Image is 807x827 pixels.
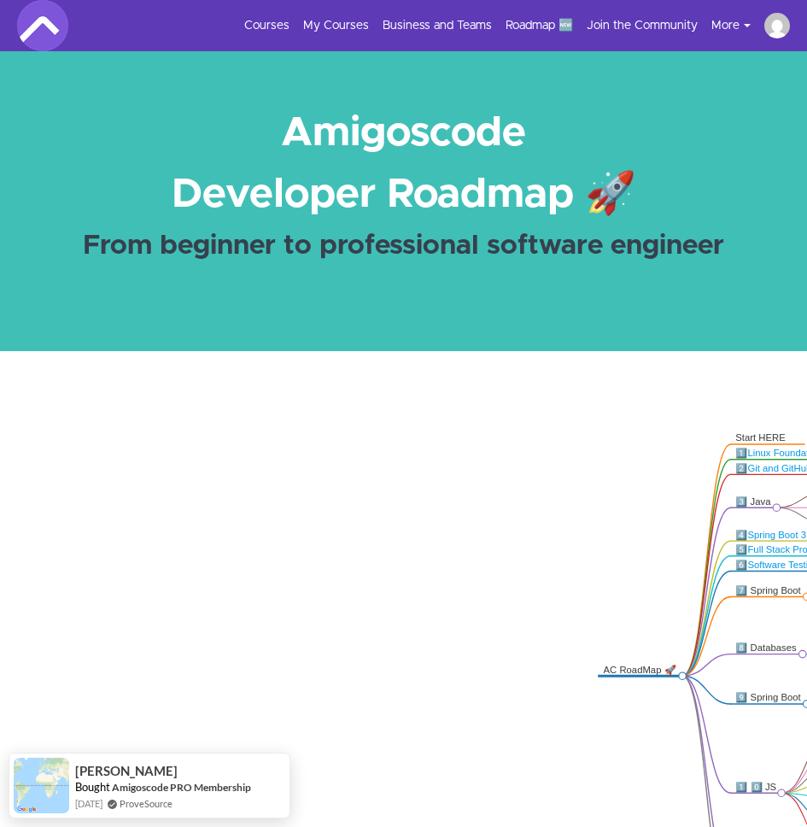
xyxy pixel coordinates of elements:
strong: From beginner to professional software engineer [83,232,724,260]
img: kotaroiwanaga13@gmail.com [764,13,790,38]
div: 8️⃣ Databases [735,642,798,654]
div: 3️⃣ Java [735,496,771,507]
div: 1️⃣ 0️⃣ JS [735,781,776,793]
button: More [711,17,764,34]
a: Join the Community [587,17,698,34]
a: My Courses [303,17,369,34]
div: 9️⃣ Spring Boot [735,692,802,704]
strong: Developer Roadmap 🚀 [172,174,636,215]
strong: Amigoscode [281,113,526,154]
a: Roadmap 🆕 [506,17,573,34]
span: [DATE] [75,796,102,811]
a: ProveSource [120,796,173,811]
div: Start HERE 👋🏿 [735,432,798,456]
div: 7️⃣ Spring Boot [735,584,802,596]
img: provesource social proof notification image [14,758,69,813]
a: Business and Teams [383,17,492,34]
a: Courses [244,17,289,34]
a: Amigoscode PRO Membership [112,781,251,794]
span: Bought [75,780,110,794]
span: [PERSON_NAME] [75,764,178,778]
div: AC RoadMap 🚀 [604,664,678,676]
